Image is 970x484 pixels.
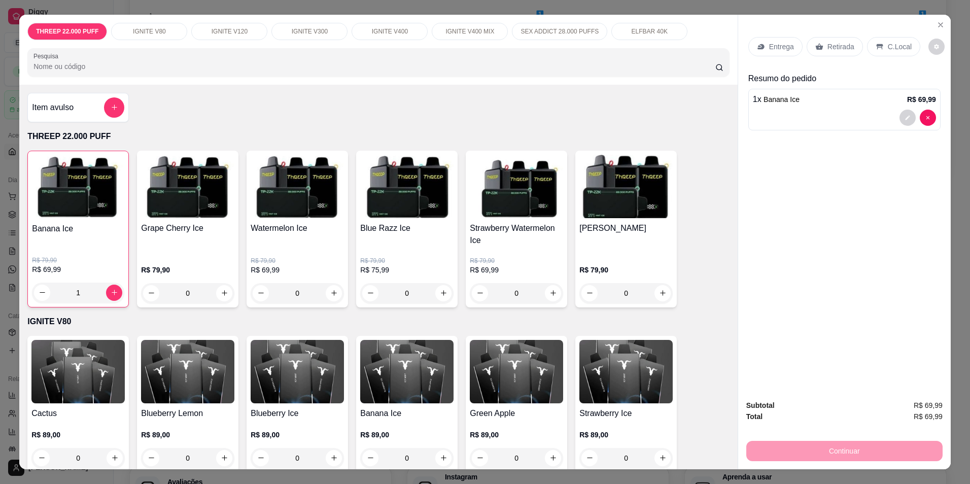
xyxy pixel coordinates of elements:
[470,222,563,247] h4: Strawberry Watermelon Ice
[914,400,943,411] span: R$ 69,99
[141,340,234,403] img: product-image
[326,285,342,301] button: increase-product-quantity
[579,155,673,218] img: product-image
[654,285,671,301] button: increase-product-quantity
[581,285,598,301] button: decrease-product-quantity
[216,285,232,301] button: increase-product-quantity
[33,61,715,72] input: Pesquisa
[212,27,248,36] p: IGNITE V120
[32,256,124,264] p: R$ 79,90
[360,257,454,265] p: R$ 79,90
[362,450,378,466] button: decrease-product-quantity
[253,285,269,301] button: decrease-product-quantity
[769,42,794,52] p: Entrega
[251,340,344,403] img: product-image
[470,340,563,403] img: product-image
[251,257,344,265] p: R$ 79,90
[251,407,344,420] h4: Blueberry Ice
[326,450,342,466] button: increase-product-quantity
[251,430,344,440] p: R$ 89,00
[31,407,125,420] h4: Cactus
[521,27,599,36] p: SEX ADDICT 28.000 PUFFS
[579,265,673,275] p: R$ 79,90
[141,265,234,275] p: R$ 79,90
[372,27,408,36] p: IGNITE V400
[581,450,598,466] button: decrease-product-quantity
[654,450,671,466] button: increase-product-quantity
[545,450,561,466] button: increase-product-quantity
[33,450,50,466] button: decrease-product-quantity
[216,450,232,466] button: increase-product-quantity
[899,110,916,126] button: decrease-product-quantity
[32,101,74,114] h4: Item avulso
[907,94,936,105] p: R$ 69,99
[106,285,122,301] button: increase-product-quantity
[360,265,454,275] p: R$ 75,99
[133,27,166,36] p: IGNITE V80
[764,95,800,103] span: Banana Ice
[472,285,488,301] button: decrease-product-quantity
[33,52,62,60] label: Pesquisa
[141,430,234,440] p: R$ 89,00
[360,340,454,403] img: product-image
[143,450,159,466] button: decrease-product-quantity
[27,130,730,143] p: THREEP 22.000 PUFF
[31,430,125,440] p: R$ 89,00
[34,285,50,301] button: decrease-product-quantity
[470,257,563,265] p: R$ 79,90
[445,27,494,36] p: IGNITE V400 MIX
[253,450,269,466] button: decrease-product-quantity
[579,340,673,403] img: product-image
[470,407,563,420] h4: Green Apple
[141,222,234,234] h4: Grape Cherry Ice
[888,42,912,52] p: C.Local
[470,265,563,275] p: R$ 69,99
[920,110,936,126] button: decrease-product-quantity
[143,285,159,301] button: decrease-product-quantity
[104,97,124,118] button: add-separate-item
[470,155,563,218] img: product-image
[32,223,124,235] h4: Banana Ice
[32,264,124,274] p: R$ 69,99
[827,42,854,52] p: Retirada
[360,155,454,218] img: product-image
[472,450,488,466] button: decrease-product-quantity
[141,407,234,420] h4: Blueberry Lemon
[932,17,949,33] button: Close
[545,285,561,301] button: increase-product-quantity
[914,411,943,422] span: R$ 69,99
[251,265,344,275] p: R$ 69,99
[928,39,945,55] button: decrease-product-quantity
[141,155,234,218] img: product-image
[360,407,454,420] h4: Banana Ice
[107,450,123,466] button: increase-product-quantity
[632,27,668,36] p: ELFBAR 40K
[360,222,454,234] h4: Blue Razz Ice
[251,155,344,218] img: product-image
[753,93,800,106] p: 1 x
[27,316,730,328] p: IGNITE V80
[32,155,124,219] img: product-image
[748,73,941,85] p: Resumo do pedido
[31,340,125,403] img: product-image
[435,450,452,466] button: increase-product-quantity
[36,27,98,36] p: THREEP 22.000 PUFF
[251,222,344,234] h4: Watermelon Ice
[292,27,328,36] p: IGNITE V300
[746,412,763,421] strong: Total
[470,430,563,440] p: R$ 89,00
[579,430,673,440] p: R$ 89,00
[746,401,775,409] strong: Subtotal
[360,430,454,440] p: R$ 89,00
[579,407,673,420] h4: Strawberry Ice
[579,222,673,234] h4: [PERSON_NAME]
[362,285,378,301] button: decrease-product-quantity
[435,285,452,301] button: increase-product-quantity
